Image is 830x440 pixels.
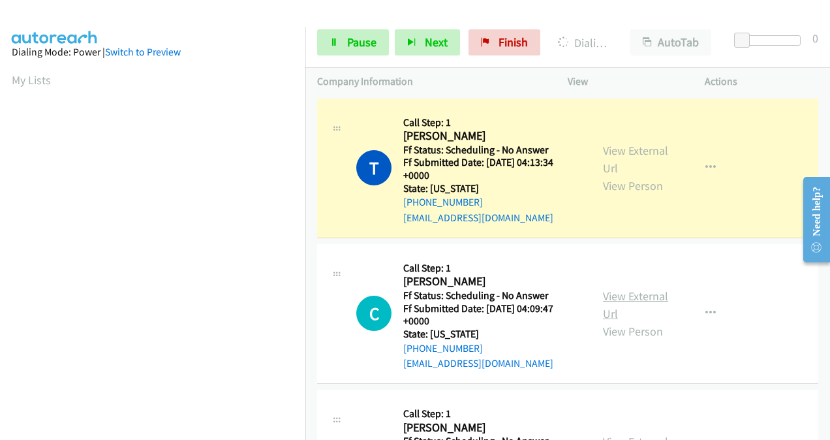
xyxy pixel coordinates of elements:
[403,182,579,195] h5: State: [US_STATE]
[603,289,668,321] a: View External Url
[603,143,668,176] a: View External Url
[630,29,711,55] button: AutoTab
[558,34,607,52] p: Dialing [PERSON_NAME]
[499,35,528,50] span: Finish
[603,178,663,193] a: View Person
[403,357,553,369] a: [EMAIL_ADDRESS][DOMAIN_NAME]
[403,302,579,328] h5: Ff Submitted Date: [DATE] 04:09:47 +0000
[812,29,818,47] div: 0
[568,74,681,89] p: View
[395,29,460,55] button: Next
[403,212,553,224] a: [EMAIL_ADDRESS][DOMAIN_NAME]
[403,116,579,129] h5: Call Step: 1
[403,274,575,289] h2: [PERSON_NAME]
[356,296,392,331] h1: C
[793,168,830,272] iframe: Resource Center
[403,156,579,181] h5: Ff Submitted Date: [DATE] 04:13:34 +0000
[347,35,377,50] span: Pause
[403,407,579,420] h5: Call Step: 1
[403,342,483,354] a: [PHONE_NUMBER]
[603,324,663,339] a: View Person
[317,74,544,89] p: Company Information
[356,296,392,331] div: The call is yet to be attempted
[403,129,575,144] h2: [PERSON_NAME]
[403,420,575,435] h2: [PERSON_NAME]
[741,35,801,46] div: Delay between calls (in seconds)
[403,196,483,208] a: [PHONE_NUMBER]
[12,44,294,60] div: Dialing Mode: Power |
[425,35,448,50] span: Next
[403,328,579,341] h5: State: [US_STATE]
[469,29,540,55] a: Finish
[105,46,181,58] a: Switch to Preview
[317,29,389,55] a: Pause
[705,74,818,89] p: Actions
[403,289,579,302] h5: Ff Status: Scheduling - No Answer
[356,150,392,185] h1: T
[403,262,579,275] h5: Call Step: 1
[12,72,51,87] a: My Lists
[403,144,579,157] h5: Ff Status: Scheduling - No Answer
